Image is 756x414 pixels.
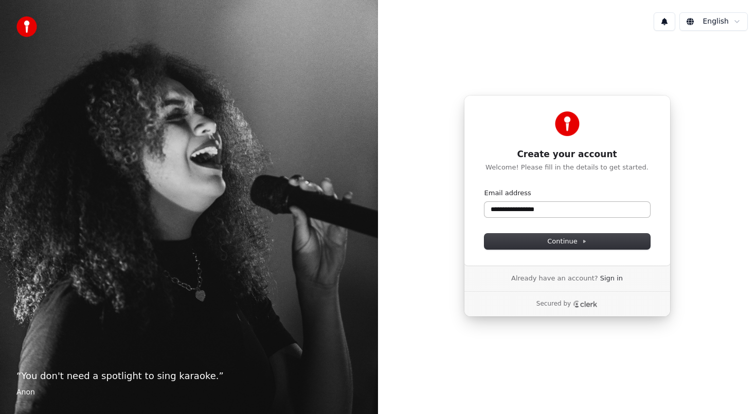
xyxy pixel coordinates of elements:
[547,237,586,246] span: Continue
[573,300,598,308] a: Clerk logo
[484,234,650,249] button: Continue
[16,369,362,383] p: “ You don't need a spotlight to sing karaoke. ”
[484,163,650,172] p: Welcome! Please fill in the details to get started.
[484,148,650,161] h1: Create your account
[600,274,623,283] a: Sign in
[536,300,571,308] p: Secured by
[16,387,362,398] footer: Anon
[511,274,598,283] span: Already have an account?
[16,16,37,37] img: youka
[484,189,531,198] label: Email address
[555,111,580,136] img: Youka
